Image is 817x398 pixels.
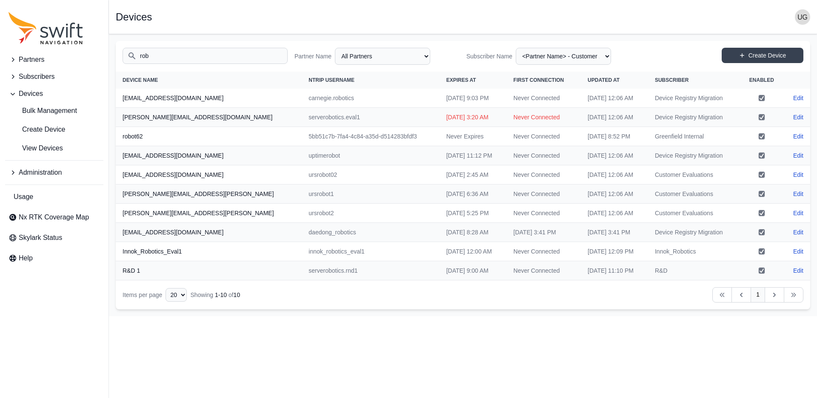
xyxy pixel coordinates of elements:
[440,127,507,146] td: Never Expires
[5,68,103,85] button: Subscribers
[5,209,103,226] a: Nx RTK Coverage Map
[116,108,302,127] th: [PERSON_NAME][EMAIL_ADDRESS][DOMAIN_NAME]
[116,165,302,185] th: [EMAIL_ADDRESS][DOMAIN_NAME]
[440,165,507,185] td: [DATE] 2:45 AM
[440,204,507,223] td: [DATE] 5:25 PM
[302,72,439,89] th: NTRIP Username
[581,223,648,242] td: [DATE] 3:41 PM
[648,261,740,280] td: R&D
[793,247,803,256] a: Edit
[581,261,648,280] td: [DATE] 11:10 PM
[793,266,803,275] a: Edit
[581,108,648,127] td: [DATE] 12:06 AM
[793,132,803,141] a: Edit
[440,185,507,204] td: [DATE] 6:36 AM
[19,89,43,99] span: Devices
[581,89,648,108] td: [DATE] 12:06 AM
[5,188,103,205] a: Usage
[581,242,648,261] td: [DATE] 12:09 PM
[302,204,439,223] td: ursrobot2
[19,72,54,82] span: Subscribers
[116,72,302,89] th: Device Name
[648,223,740,242] td: Device Registry Migration
[507,146,581,165] td: Never Connected
[116,12,152,22] h1: Devices
[648,146,740,165] td: Device Registry Migration
[648,127,740,146] td: Greenfield Internal
[302,127,439,146] td: 5bb51c7b-7fa4-4c84-a35d-d514283bfdf3
[507,89,581,108] td: Never Connected
[302,108,439,127] td: serverobotics.eval1
[581,204,648,223] td: [DATE] 12:06 AM
[5,102,103,119] a: Bulk Management
[440,108,507,127] td: [DATE] 3:20 AM
[440,223,507,242] td: [DATE] 8:28 AM
[581,127,648,146] td: [DATE] 8:52 PM
[516,48,611,65] select: Subscriber
[5,121,103,138] a: Create Device
[190,291,240,299] div: Showing of
[5,250,103,267] a: Help
[751,287,765,303] a: 1
[793,94,803,102] a: Edit
[166,288,187,302] select: Display Limit
[581,146,648,165] td: [DATE] 12:06 AM
[740,72,783,89] th: Enabled
[648,165,740,185] td: Customer Evaluations
[116,89,302,108] th: [EMAIL_ADDRESS][DOMAIN_NAME]
[440,89,507,108] td: [DATE] 9:03 PM
[507,127,581,146] td: Never Connected
[302,165,439,185] td: ursrobot02
[507,261,581,280] td: Never Connected
[302,223,439,242] td: daedong_robotics
[648,204,740,223] td: Customer Evaluations
[19,253,33,263] span: Help
[19,55,44,65] span: Partners
[648,108,740,127] td: Device Registry Migration
[507,108,581,127] td: Never Connected
[116,280,810,309] nav: Table navigation
[116,127,302,146] th: robot62
[9,106,77,116] span: Bulk Management
[722,48,803,63] a: Create Device
[793,209,803,217] a: Edit
[5,51,103,68] button: Partners
[446,77,476,83] span: Expires At
[302,146,439,165] td: uptimerobot
[648,72,740,89] th: Subscriber
[116,223,302,242] th: [EMAIL_ADDRESS][DOMAIN_NAME]
[5,229,103,246] a: Skylark Status
[19,212,89,222] span: Nx RTK Coverage Map
[793,228,803,236] a: Edit
[302,242,439,261] td: innok_robotics_eval1
[116,146,302,165] th: [EMAIL_ADDRESS][DOMAIN_NAME]
[19,233,62,243] span: Skylark Status
[793,151,803,160] a: Edit
[116,204,302,223] th: [PERSON_NAME][EMAIL_ADDRESS][PERSON_NAME]
[507,204,581,223] td: Never Connected
[793,190,803,198] a: Edit
[507,223,581,242] td: [DATE] 3:41 PM
[116,242,302,261] th: Innok_Robotics_Eval1
[648,185,740,204] td: Customer Evaluations
[14,192,33,202] span: Usage
[302,89,439,108] td: carnegie.robotics
[648,242,740,261] td: Innok_Robotics
[5,140,103,157] a: View Devices
[19,167,62,178] span: Administration
[507,242,581,261] td: Never Connected
[440,261,507,280] td: [DATE] 9:00 AM
[335,48,430,65] select: Partner Name
[793,170,803,179] a: Edit
[215,291,227,298] span: 1 - 10
[302,185,439,204] td: ursrobot1
[466,52,512,61] label: Subscriber Name
[581,185,648,204] td: [DATE] 12:06 AM
[123,48,288,64] input: Search
[123,291,162,298] span: Items per page
[514,77,564,83] span: First Connection
[116,185,302,204] th: [PERSON_NAME][EMAIL_ADDRESS][PERSON_NAME]
[116,261,302,280] th: R&D 1
[294,52,331,61] label: Partner Name
[795,9,810,25] img: user photo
